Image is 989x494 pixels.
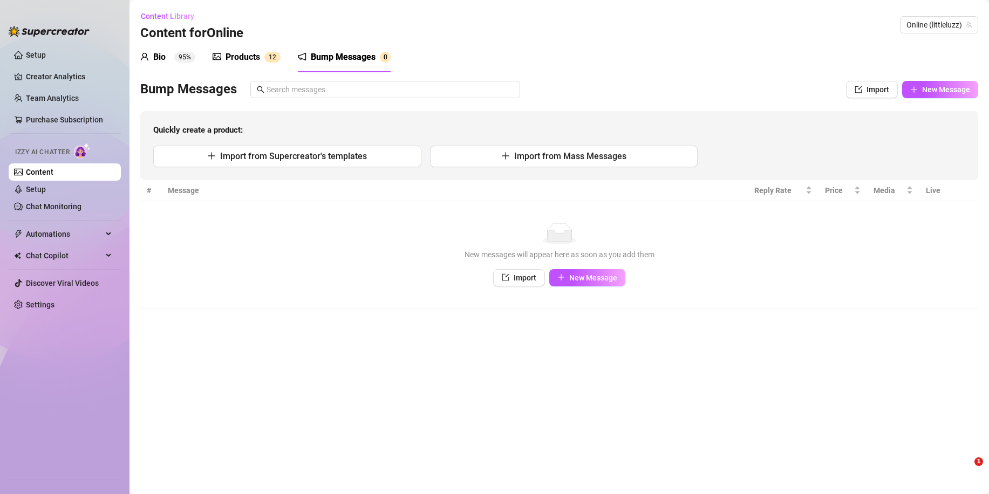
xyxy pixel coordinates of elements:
div: Bio [153,51,166,64]
span: Import from Supercreator's templates [220,151,367,161]
span: team [966,22,972,28]
img: Chat Copilot [14,252,21,259]
span: Price [825,184,852,196]
span: plus [207,152,216,160]
div: Bump Messages [311,51,376,64]
div: New messages will appear here as soon as you add them [151,249,967,260]
sup: 12 [264,52,281,63]
sup: 95% [174,52,195,63]
a: Chat Monitoring [26,202,81,211]
a: Purchase Subscription [26,111,112,128]
th: Price [819,180,867,201]
a: Discover Viral Videos [26,279,99,287]
th: Live [919,180,963,201]
span: Media [874,184,904,196]
h3: Bump Messages [140,81,237,98]
strong: Quickly create a product: [153,125,243,135]
span: import [502,273,509,281]
button: New Message [902,81,978,98]
span: Import from Mass Messages [514,151,626,161]
span: New Message [922,85,970,94]
span: Reply Rate [754,184,804,196]
button: Import from Mass Messages [430,146,698,167]
span: import [855,86,862,93]
button: New Message [549,269,625,286]
span: New Message [569,273,617,282]
a: Setup [26,185,46,194]
span: notification [298,52,306,61]
span: picture [213,52,221,61]
img: logo-BBDzfeDw.svg [9,26,90,37]
th: Message [161,180,748,201]
a: Content [26,168,53,176]
button: Import [493,269,545,286]
span: thunderbolt [14,230,23,238]
span: Chat Copilot [26,247,103,264]
span: 2 [272,53,276,61]
th: Media [867,180,919,201]
span: Online (littleluzz) [906,17,972,33]
span: search [257,86,264,93]
img: AI Chatter [74,143,91,159]
a: Team Analytics [26,94,79,102]
th: # [140,180,161,201]
span: Import [514,273,536,282]
input: Search messages [267,84,514,95]
span: 1 [974,457,983,466]
span: plus [557,273,565,281]
span: user [140,52,149,61]
span: plus [910,86,918,93]
span: Import [867,85,889,94]
sup: 0 [380,52,391,63]
button: Import from Supercreator's templates [153,146,421,167]
a: Setup [26,51,46,59]
h3: Content for Online [140,25,243,42]
div: Products [226,51,260,64]
span: Izzy AI Chatter [15,147,70,157]
a: Settings [26,300,54,309]
span: plus [501,152,510,160]
a: Creator Analytics [26,68,112,85]
button: Import [846,81,898,98]
span: Content Library [141,12,194,20]
button: Content Library [140,8,203,25]
th: Reply Rate [748,180,819,201]
span: Automations [26,225,103,243]
span: 1 [269,53,272,61]
iframe: Intercom live chat [952,457,978,483]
